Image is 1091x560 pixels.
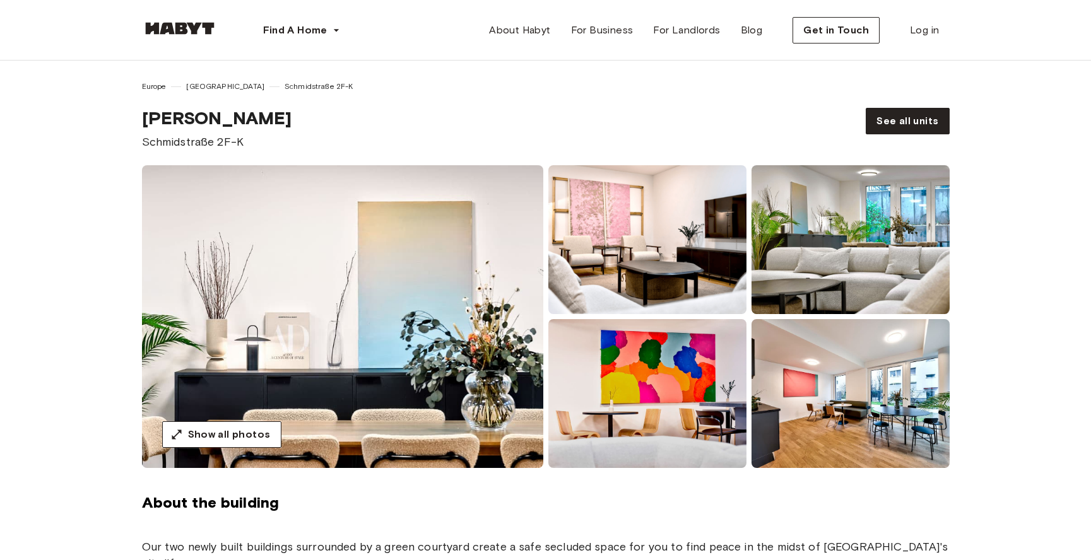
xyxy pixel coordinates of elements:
span: Show all photos [188,427,271,442]
a: See all units [866,108,949,134]
span: [GEOGRAPHIC_DATA] [186,81,264,92]
span: Log in [910,23,939,38]
span: Schmidstraße 2F-K [142,134,292,150]
span: Find A Home [263,23,327,38]
span: For Landlords [653,23,720,38]
img: room-image [142,165,543,468]
img: room-image [752,165,950,314]
span: Europe [142,81,167,92]
span: About the building [142,493,950,512]
button: Show all photos [162,421,281,448]
a: For Business [561,18,644,43]
a: Log in [900,18,949,43]
img: room-image [752,319,950,468]
span: Blog [741,23,763,38]
span: Schmidstraße 2F-K [285,81,353,92]
img: room-image [548,165,746,314]
span: Get in Touch [803,23,869,38]
span: About Habyt [489,23,550,38]
img: Habyt [142,22,218,35]
button: Get in Touch [793,17,880,44]
button: Find A Home [253,18,350,43]
span: For Business [571,23,634,38]
a: For Landlords [643,18,730,43]
span: See all units [876,114,938,129]
img: room-image [548,319,746,468]
span: [PERSON_NAME] [142,107,292,129]
a: About Habyt [479,18,560,43]
a: Blog [731,18,773,43]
